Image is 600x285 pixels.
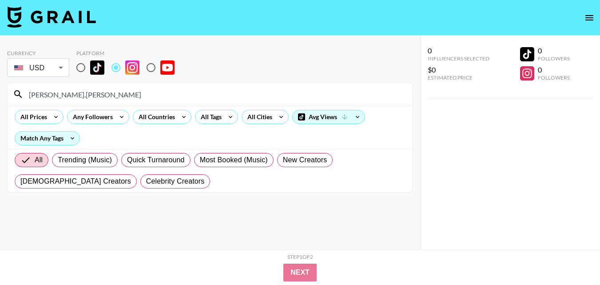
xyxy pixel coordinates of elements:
span: Quick Turnaround [127,155,185,165]
div: USD [9,60,68,76]
div: Followers [538,74,570,81]
div: Platform [76,50,182,56]
img: Grail Talent [7,6,96,28]
span: Celebrity Creators [146,176,205,187]
div: All Tags [195,110,223,124]
button: Next [283,264,317,281]
img: TikTok [90,60,104,75]
div: All Countries [133,110,177,124]
span: [DEMOGRAPHIC_DATA] Creators [20,176,131,187]
div: Followers [538,55,570,62]
iframe: Drift Widget Chat Controller [556,241,589,274]
span: Trending (Music) [58,155,112,165]
div: All Cities [242,110,274,124]
div: All Prices [15,110,49,124]
div: $0 [428,65,489,74]
img: Instagram [125,60,139,75]
div: 0 [538,65,570,74]
div: Match Any Tags [15,132,79,145]
button: open drawer [580,9,598,27]
div: Estimated Price [428,74,489,81]
input: Search by User Name [24,87,407,101]
span: All [35,155,43,165]
div: Step 1 of 2 [287,253,313,260]
div: 0 [538,46,570,55]
div: 0 [428,46,489,55]
img: YouTube [160,60,175,75]
div: Currency [7,50,69,56]
div: Avg Views [293,110,365,124]
span: Most Booked (Music) [200,155,268,165]
span: New Creators [283,155,327,165]
div: Any Followers [68,110,115,124]
div: Influencers Selected [428,55,489,62]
